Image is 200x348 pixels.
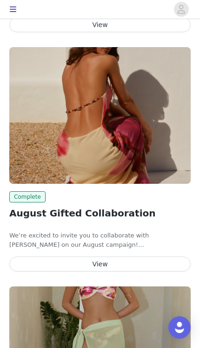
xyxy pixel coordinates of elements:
[9,21,191,28] a: View
[9,206,191,220] h2: August Gifted Collaboration
[9,47,191,184] img: Peppermayo AUS
[9,191,46,202] span: Complete
[9,231,191,249] p: We’re excited to invite you to collaborate with [PERSON_NAME] on our August campaign!
[9,257,191,271] button: View
[177,2,186,17] div: avatar
[9,17,191,32] button: View
[168,316,191,339] div: Open Intercom Messenger
[9,261,191,268] a: View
